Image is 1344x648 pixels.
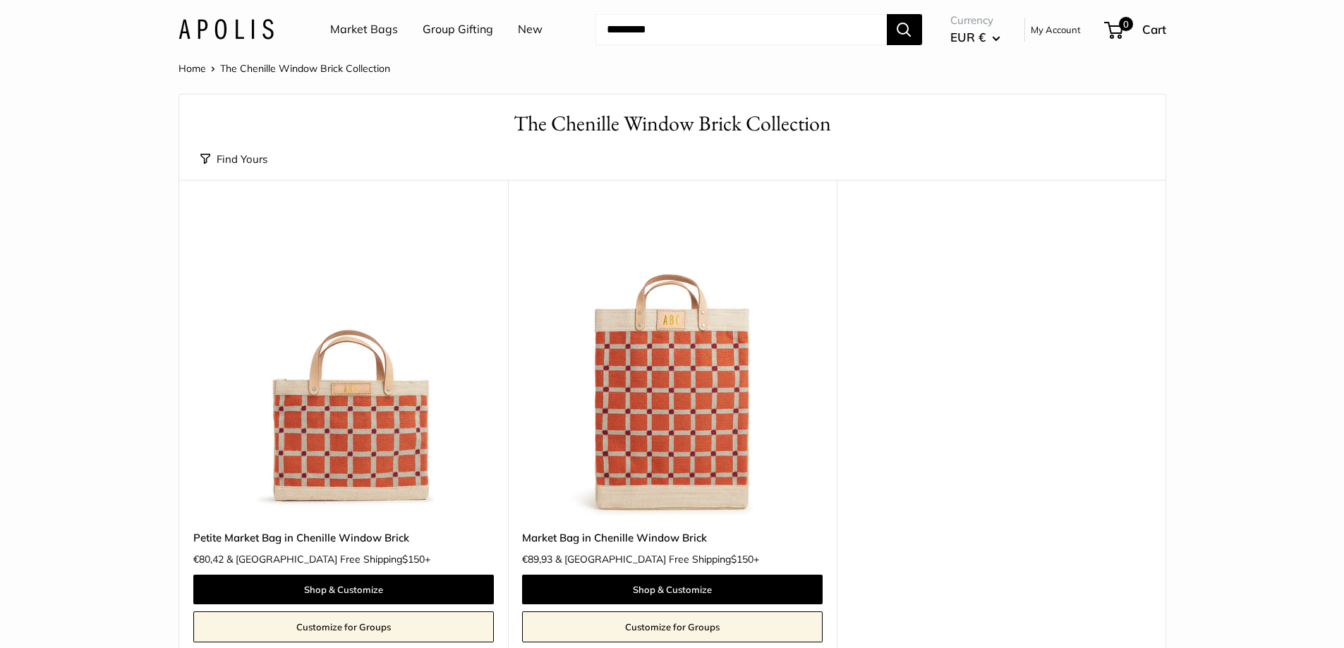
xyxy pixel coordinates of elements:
a: Market Bag in Chenille Window Brick [522,530,823,546]
a: Market Bag in Chenille Window BrickMarket Bag in Chenille Window Brick [522,215,823,515]
a: Group Gifting [423,19,493,40]
nav: Breadcrumb [178,59,390,78]
button: Search [887,14,922,45]
span: €80,42 [193,554,224,564]
span: The Chenille Window Brick Collection [220,62,390,75]
a: Customize for Groups [193,611,494,642]
a: 0 Cart [1106,18,1166,41]
a: My Account [1031,21,1081,38]
a: Shop & Customize [193,575,494,604]
a: New [518,19,543,40]
span: & [GEOGRAPHIC_DATA] Free Shipping + [226,554,430,564]
img: Apolis [178,19,274,39]
img: Petite Market Bag in Chenille Window Brick [193,215,494,515]
span: $150 [731,553,753,566]
span: 0 [1118,17,1132,31]
a: Shop & Customize [522,575,823,604]
img: Market Bag in Chenille Window Brick [522,215,823,515]
a: Customize for Groups [522,611,823,642]
a: Market Bags [330,19,398,40]
span: $150 [402,553,425,566]
span: & [GEOGRAPHIC_DATA] Free Shipping + [555,554,759,564]
input: Search... [595,14,887,45]
a: Home [178,62,206,75]
h1: The Chenille Window Brick Collection [200,109,1144,139]
span: €89,93 [522,554,552,564]
span: Currency [950,11,1000,30]
button: Find Yours [200,149,267,169]
a: Petite Market Bag in Chenille Window Brick [193,530,494,546]
button: EUR € [950,26,1000,49]
span: Cart [1142,22,1166,37]
a: Petite Market Bag in Chenille Window BrickPetite Market Bag in Chenille Window Brick [193,215,494,515]
span: EUR € [950,30,986,44]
